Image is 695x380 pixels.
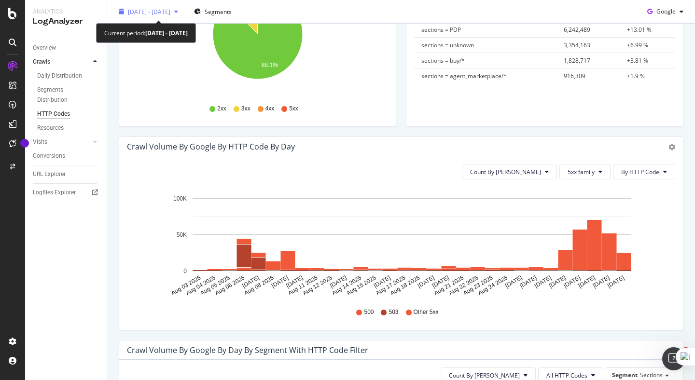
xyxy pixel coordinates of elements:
span: sections = unknown [421,41,474,49]
span: sections = agent_marketplace/* [421,72,507,80]
span: Sections [640,371,663,379]
text: Aug 14 2025 [331,274,362,297]
text: Aug 04 2025 [185,274,217,297]
span: +1.9 % [627,72,645,80]
text: [DATE] [562,274,582,289]
text: 88.1% [262,62,278,68]
span: 1 [682,347,690,355]
text: Aug 23 2025 [462,274,494,297]
span: [DATE] - [DATE] [128,7,170,15]
a: HTTP Codes [37,109,100,119]
span: Segments [205,7,232,15]
text: Aug 17 2025 [375,274,406,297]
span: 2xx [217,105,226,113]
span: Count By Day [449,371,520,380]
span: 5xx family [568,168,595,176]
a: URL Explorer [33,169,100,179]
text: 100K [173,195,187,202]
span: 4xx [265,105,275,113]
span: By HTTP Code [621,168,659,176]
span: sections = PDP [421,26,461,34]
button: By HTTP Code [613,164,675,179]
span: 500 [364,308,374,316]
div: Visits [33,137,47,147]
div: Daily Distribution [37,71,82,81]
span: Count By Day [470,168,541,176]
div: Crawls [33,57,50,67]
text: [DATE] [504,274,523,289]
a: Conversions [33,151,100,161]
span: Google [656,7,676,15]
text: [DATE] [592,274,611,289]
a: Logfiles Explorer [33,188,100,198]
a: Resources [37,123,100,133]
span: 6,242,489 [564,26,590,34]
button: Segments [190,4,236,19]
text: [DATE] [285,274,304,289]
div: Logfiles Explorer [33,188,76,198]
button: Google [643,4,687,19]
span: All HTTP Codes [546,371,587,380]
text: [DATE] [270,274,290,289]
span: 3xx [241,105,250,113]
span: +3.81 % [627,56,648,65]
span: 1,828,717 [564,56,590,65]
text: 0 [183,268,187,274]
text: [DATE] [519,274,538,289]
text: [DATE] [548,274,567,289]
svg: A chart. [127,187,675,299]
div: Resources [37,123,64,133]
div: Analytics [33,8,99,16]
text: [DATE] [417,274,436,289]
text: Aug 11 2025 [287,274,319,297]
button: Count By [PERSON_NAME] [462,164,557,179]
text: Aug 08 2025 [243,274,275,297]
div: URL Explorer [33,169,66,179]
span: 503 [389,308,398,316]
text: [DATE] [373,274,392,289]
a: Visits [33,137,90,147]
a: Daily Distribution [37,71,100,81]
div: Overview [33,43,56,53]
span: 916,309 [564,72,585,80]
text: [DATE] [241,274,261,289]
button: 5xx family [559,164,611,179]
div: Crawl Volume by google by Day by Segment with HTTP Code Filter [127,345,368,355]
div: Segments Distribution [37,85,91,105]
b: [DATE] - [DATE] [145,29,188,37]
text: Aug 18 2025 [389,274,421,297]
text: Aug 12 2025 [302,274,334,297]
span: Segment [612,371,638,379]
text: 50K [177,231,187,238]
span: +6.99 % [627,41,648,49]
text: [DATE] [431,274,450,289]
span: 5xx [289,105,298,113]
a: Segments Distribution [37,85,100,105]
iframe: Intercom live chat [662,347,685,370]
a: Crawls [33,57,90,67]
button: [DATE] - [DATE] [115,4,182,19]
span: +13.01 % [627,26,652,34]
span: sections = buy/* [421,56,465,65]
text: Aug 05 2025 [199,274,231,297]
div: gear [668,144,675,150]
text: [DATE] [533,274,553,289]
div: LogAnalyzer [33,16,99,27]
text: Aug 21 2025 [433,274,465,297]
text: [DATE] [606,274,625,289]
div: Crawl Volume by google by HTTP Code by Day [127,142,295,151]
text: Aug 15 2025 [345,274,377,297]
text: Aug 24 2025 [477,274,509,297]
text: Aug 06 2025 [214,274,246,297]
text: Aug 22 2025 [447,274,479,297]
text: [DATE] [577,274,597,289]
span: 3,354,163 [564,41,590,49]
div: Current period: [104,27,188,39]
div: Tooltip anchor [20,139,29,148]
text: Aug 03 2025 [170,274,202,297]
a: Overview [33,43,100,53]
div: Conversions [33,151,65,161]
span: Other 5xx [414,308,439,316]
div: HTTP Codes [37,109,70,119]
